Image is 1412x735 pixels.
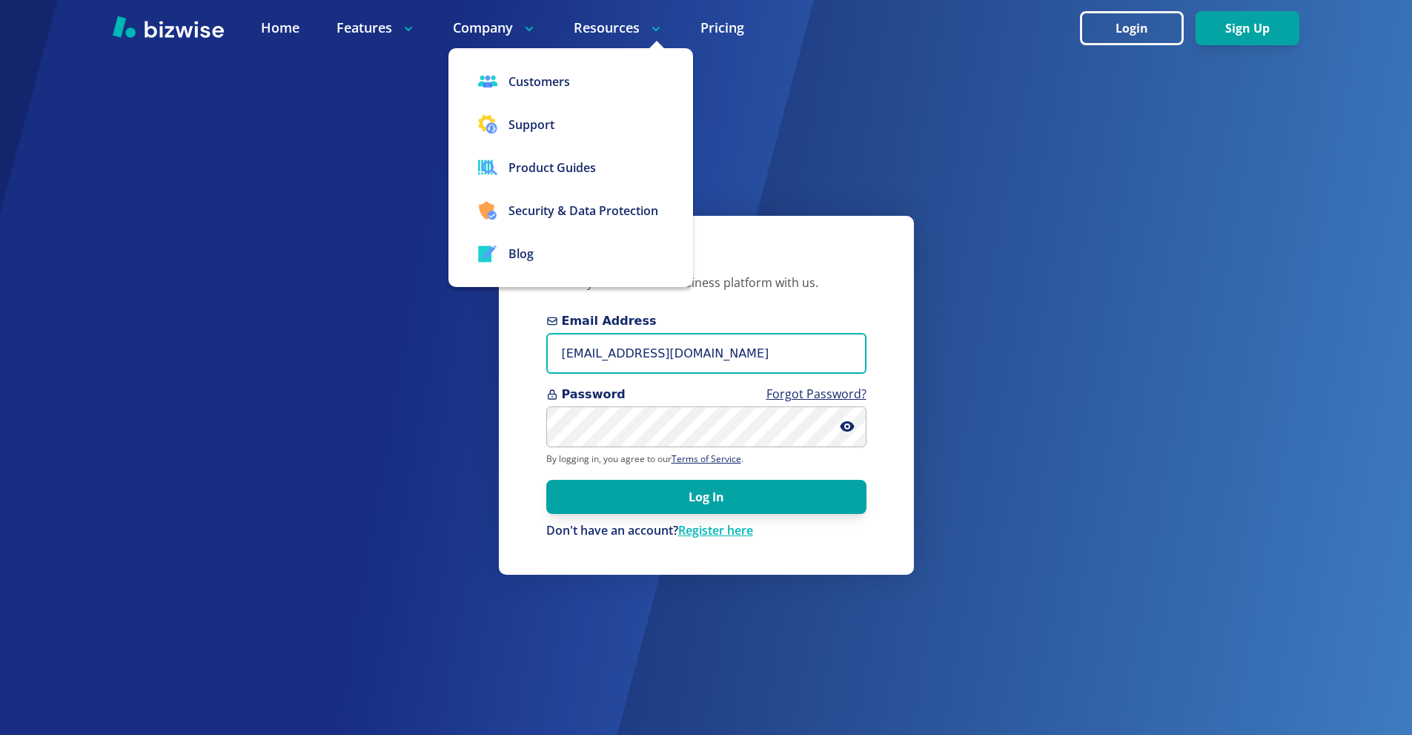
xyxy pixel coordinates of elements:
p: Access your all-in-one business platform with us. [546,275,866,291]
a: Product Guides [448,146,693,189]
input: you@example.com [546,333,866,374]
button: Log In [546,480,866,514]
a: Blog [448,232,693,275]
span: Email Address [546,312,866,330]
a: Security & Data Protection [448,189,693,232]
a: Login [1080,22,1196,36]
p: By logging in, you agree to our . [546,453,866,465]
p: Resources [574,19,663,37]
span: Password [546,386,866,403]
div: Don't have an account?Register here [546,523,866,539]
p: Don't have an account? [546,523,866,539]
p: Features [337,19,416,37]
p: Company [453,19,537,37]
a: Customers [448,60,693,103]
a: Home [261,19,299,37]
button: Sign Up [1196,11,1299,45]
button: Support [448,103,693,146]
img: Bizwise Logo [113,16,224,38]
a: Sign Up [1196,22,1299,36]
h3: Log In [546,251,866,276]
a: Terms of Service [672,452,741,465]
a: Forgot Password? [766,386,866,402]
a: Pricing [700,19,744,37]
button: Login [1080,11,1184,45]
a: Register here [678,522,753,538]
